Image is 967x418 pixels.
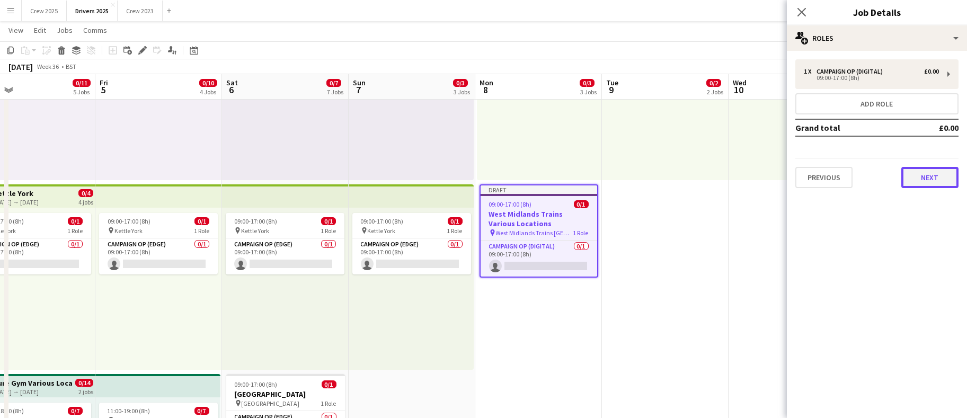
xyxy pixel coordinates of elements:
[804,68,817,75] div: 1 x
[321,227,336,235] span: 1 Role
[327,88,343,96] div: 7 Jobs
[361,217,404,225] span: 09:00-17:00 (8h)
[795,167,853,188] button: Previous
[454,88,470,96] div: 3 Jobs
[199,79,217,87] span: 0/10
[8,61,33,72] div: [DATE]
[83,25,107,35] span: Comms
[114,227,143,235] span: Kettle York
[481,185,597,194] div: Draft
[34,25,46,35] span: Edit
[804,75,939,81] div: 09:00-17:00 (8h)
[73,79,91,87] span: 0/11
[353,78,366,87] span: Sun
[100,78,108,87] span: Fri
[795,119,908,136] td: Grand total
[226,238,344,274] app-card-role: Campaign Op (Edge)0/109:00-17:00 (8h)
[795,93,959,114] button: Add role
[78,387,93,396] div: 2 jobs
[480,78,493,87] span: Mon
[787,25,967,51] div: Roles
[448,217,463,225] span: 0/1
[78,197,93,206] div: 4 jobs
[787,5,967,19] h3: Job Details
[901,167,959,188] button: Next
[321,399,336,407] span: 1 Role
[605,84,618,96] span: 9
[98,84,108,96] span: 5
[453,79,468,87] span: 0/3
[496,229,573,237] span: West Midlands Trains [GEOGRAPHIC_DATA]
[606,78,618,87] span: Tue
[79,23,111,37] a: Comms
[225,84,238,96] span: 6
[924,68,939,75] div: £0.00
[368,227,396,235] span: Kettle York
[241,227,269,235] span: Kettle York
[35,63,61,70] span: Week 36
[194,217,209,225] span: 0/1
[234,217,277,225] span: 09:00-17:00 (8h)
[817,68,887,75] div: Campaign Op (Digital)
[68,407,83,415] span: 0/7
[68,217,83,225] span: 0/1
[8,25,23,35] span: View
[481,241,597,277] app-card-role: Campaign Op (Digital)0/109:00-17:00 (8h)
[99,213,218,274] app-job-card: 09:00-17:00 (8h)0/1 Kettle York1 RoleCampaign Op (Edge)0/109:00-17:00 (8h)
[194,227,209,235] span: 1 Role
[580,79,595,87] span: 0/3
[194,407,209,415] span: 0/7
[706,79,721,87] span: 0/2
[731,84,747,96] span: 10
[908,119,959,136] td: £0.00
[580,88,597,96] div: 3 Jobs
[733,78,747,87] span: Wed
[67,227,83,235] span: 1 Role
[326,79,341,87] span: 0/7
[574,200,589,208] span: 0/1
[22,1,67,21] button: Crew 2025
[478,84,493,96] span: 8
[108,217,150,225] span: 09:00-17:00 (8h)
[118,1,163,21] button: Crew 2023
[52,23,77,37] a: Jobs
[108,407,150,415] span: 11:00-19:00 (8h)
[352,238,471,274] app-card-role: Campaign Op (Edge)0/109:00-17:00 (8h)
[200,88,217,96] div: 4 Jobs
[242,399,300,407] span: [GEOGRAPHIC_DATA]
[66,63,76,70] div: BST
[99,238,218,274] app-card-role: Campaign Op (Edge)0/109:00-17:00 (8h)
[75,379,93,387] span: 0/14
[481,209,597,228] h3: West Midlands Trains Various Locations
[30,23,50,37] a: Edit
[235,380,278,388] span: 09:00-17:00 (8h)
[226,389,345,399] h3: [GEOGRAPHIC_DATA]
[480,184,598,278] app-job-card: Draft09:00-17:00 (8h)0/1West Midlands Trains Various Locations West Midlands Trains [GEOGRAPHIC_D...
[226,213,344,274] app-job-card: 09:00-17:00 (8h)0/1 Kettle York1 RoleCampaign Op (Edge)0/109:00-17:00 (8h)
[322,380,336,388] span: 0/1
[78,189,93,197] span: 0/4
[573,229,589,237] span: 1 Role
[226,78,238,87] span: Sat
[351,84,366,96] span: 7
[489,200,532,208] span: 09:00-17:00 (8h)
[321,217,336,225] span: 0/1
[447,227,463,235] span: 1 Role
[67,1,118,21] button: Drivers 2025
[57,25,73,35] span: Jobs
[73,88,90,96] div: 5 Jobs
[4,23,28,37] a: View
[707,88,723,96] div: 2 Jobs
[352,213,471,274] app-job-card: 09:00-17:00 (8h)0/1 Kettle York1 RoleCampaign Op (Edge)0/109:00-17:00 (8h)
